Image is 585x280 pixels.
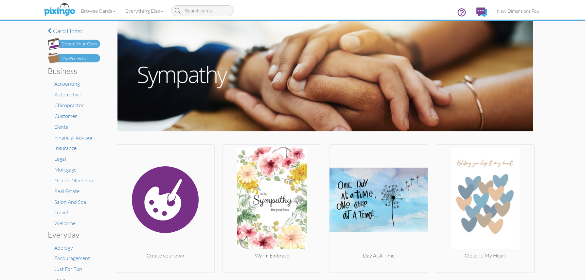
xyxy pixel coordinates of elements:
[54,188,80,194] a: Real Estate
[48,230,95,239] h3: Everyday
[116,147,214,252] img: create.svg
[54,134,93,141] a: Financial Advisor
[54,209,68,216] a: Travel
[62,41,97,47] div: Create Your Own
[62,55,86,62] div: My Projects
[54,145,77,151] a: Insurance
[54,91,81,98] a: Automotive
[54,199,86,205] a: Salon And Spa
[54,102,84,108] a: Chiropractor
[76,3,120,19] a: Browse Cards
[54,266,82,272] a: Just For Fun
[436,252,534,259] div: Close To My Heart
[54,124,70,130] a: Dental
[54,220,76,226] a: Welcome
[54,113,77,119] a: Customer
[329,147,428,252] img: 20181005-050538-960a96db-250.jpg
[48,67,95,75] h3: Business
[329,252,428,259] div: Day At A Time
[54,80,80,87] a: Accounting
[171,5,234,16] input: Search cards
[492,3,544,19] a: New Dimensions Fcu
[54,244,73,251] a: Apology
[54,255,90,261] a: Encouragement
[42,2,77,18] img: pixingo logo
[116,252,214,259] div: Create your own
[223,147,321,252] img: 20250113-233208-4946311d11f7-250.jpg
[223,252,321,259] div: Warm Embrace
[54,177,93,184] a: Nice to Meet You
[120,3,168,19] a: Everything Else
[497,8,539,14] span: New Dimensions Fcu
[54,156,66,162] a: Legal
[476,8,487,17] img: comments.svg
[54,166,77,173] a: Mortgage
[48,28,100,34] a: Card home
[117,21,533,131] img: sympathy.jpg
[48,38,100,50] img: create-own-button.png
[48,53,100,63] img: my-projects-button.png
[436,147,534,252] img: 20210107-034016-874434c0d8ec-250.jpg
